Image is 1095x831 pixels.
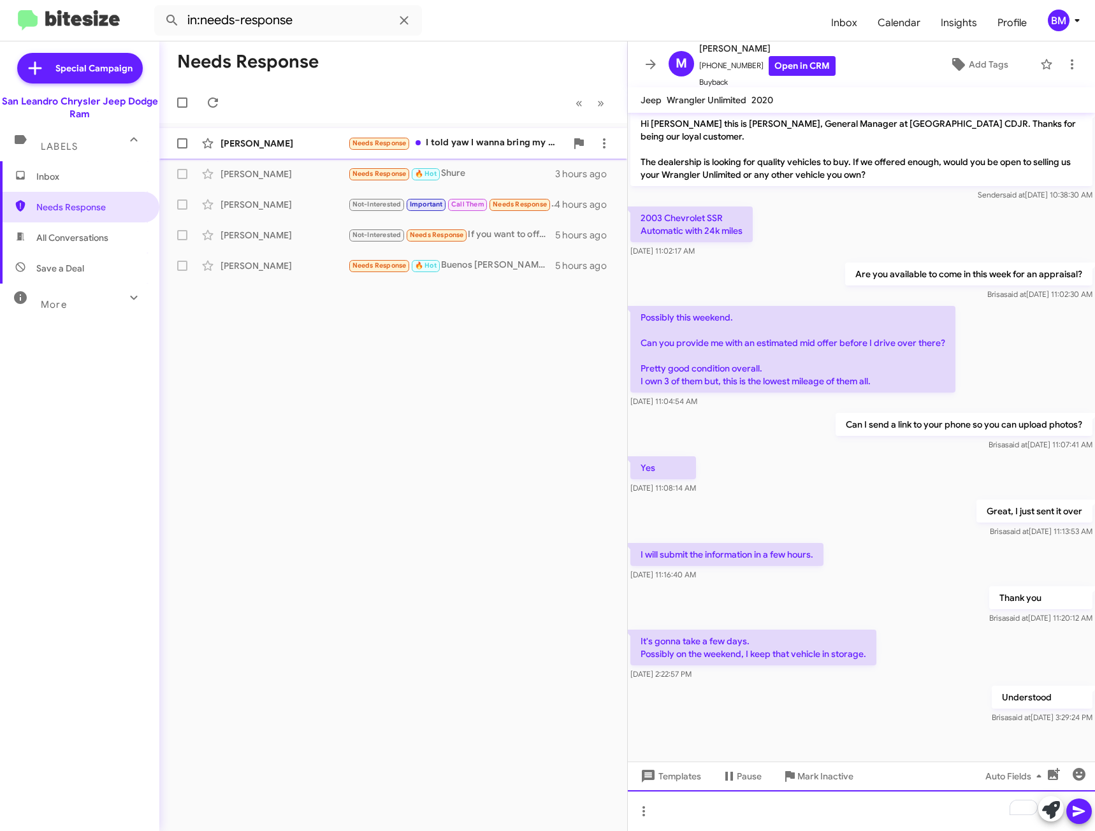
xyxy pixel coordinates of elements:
[348,258,555,273] div: Buenos [PERSON_NAME] tiene buenas ofertas de carros
[177,52,319,72] h1: Needs Response
[630,206,753,242] p: 2003 Chevrolet SSR Automatic with 24k miles
[154,5,422,36] input: Search
[590,90,612,116] button: Next
[699,56,836,76] span: [PHONE_NUMBER]
[348,136,566,150] div: I told yaw I wanna bring my 23 Charger SXT for a 23 RT and I have pre approval from Cap One
[555,168,617,180] div: 3 hours ago
[976,500,1092,523] p: Great, I just sent it over
[630,570,696,579] span: [DATE] 11:16:40 AM
[1006,526,1029,536] span: said at
[630,306,955,393] p: Possibly this weekend. Can you provide me with an estimated mid offer before I drive over there? ...
[987,4,1037,41] a: Profile
[630,112,1092,186] p: Hi [PERSON_NAME] this is [PERSON_NAME], General Manager at [GEOGRAPHIC_DATA] CDJR. Thanks for bei...
[221,229,348,242] div: [PERSON_NAME]
[641,94,662,106] span: Jeep
[628,765,711,788] button: Templates
[555,259,617,272] div: 5 hours ago
[1003,190,1025,199] span: said at
[992,686,1092,709] p: Understood
[989,440,1092,449] span: Brisa [DATE] 11:07:41 AM
[348,197,555,212] div: Can you call me
[221,259,348,272] div: [PERSON_NAME]
[630,483,696,493] span: [DATE] 11:08:14 AM
[772,765,864,788] button: Mark Inactive
[348,166,555,181] div: Shure
[352,231,402,239] span: Not-Interested
[1048,10,1070,31] div: BM
[221,168,348,180] div: [PERSON_NAME]
[630,246,695,256] span: [DATE] 11:02:17 AM
[1004,289,1026,299] span: said at
[36,170,145,183] span: Inbox
[36,262,84,275] span: Save a Deal
[630,543,823,566] p: I will submit the information in a few hours.
[989,586,1092,609] p: Thank you
[555,229,617,242] div: 5 hours ago
[352,139,407,147] span: Needs Response
[555,198,617,211] div: 4 hours ago
[751,94,773,106] span: 2020
[769,56,836,76] a: Open in CRM
[55,62,133,75] span: Special Campaign
[797,765,853,788] span: Mark Inactive
[990,526,1092,536] span: Brisa [DATE] 11:13:53 AM
[1008,712,1031,722] span: said at
[17,53,143,83] a: Special Campaign
[1037,10,1081,31] button: BM
[699,76,836,89] span: Buyback
[348,228,555,242] div: If you want to offer for that I'd be willing to listen
[985,765,1047,788] span: Auto Fields
[569,90,612,116] nav: Page navigation example
[352,170,407,178] span: Needs Response
[352,200,402,208] span: Not-Interested
[630,630,876,665] p: It's gonna take a few days. Possibly on the weekend, I keep that vehicle in storage.
[836,413,1092,436] p: Can I send a link to your phone so you can upload photos?
[667,94,746,106] span: Wrangler Unlimited
[410,231,464,239] span: Needs Response
[576,95,583,111] span: «
[597,95,604,111] span: »
[41,141,78,152] span: Labels
[221,198,348,211] div: [PERSON_NAME]
[992,712,1092,722] span: Brisa [DATE] 3:29:24 PM
[1005,440,1027,449] span: said at
[737,765,762,788] span: Pause
[676,54,687,74] span: M
[821,4,867,41] a: Inbox
[989,613,1092,623] span: Brisa [DATE] 11:20:12 AM
[699,41,836,56] span: [PERSON_NAME]
[975,765,1057,788] button: Auto Fields
[630,396,697,406] span: [DATE] 11:04:54 AM
[352,261,407,270] span: Needs Response
[931,4,987,41] a: Insights
[923,53,1034,76] button: Add Tags
[969,53,1008,76] span: Add Tags
[36,231,108,244] span: All Conversations
[41,299,67,310] span: More
[493,200,547,208] span: Needs Response
[638,765,701,788] span: Templates
[628,790,1095,831] div: To enrich screen reader interactions, please activate Accessibility in Grammarly extension settings
[410,200,443,208] span: Important
[1006,613,1028,623] span: said at
[987,289,1092,299] span: Brisa [DATE] 11:02:30 AM
[221,137,348,150] div: [PERSON_NAME]
[36,201,145,213] span: Needs Response
[630,669,692,679] span: [DATE] 2:22:57 PM
[867,4,931,41] a: Calendar
[978,190,1092,199] span: Sender [DATE] 10:38:30 AM
[568,90,590,116] button: Previous
[451,200,484,208] span: Call Them
[415,170,437,178] span: 🔥 Hot
[415,261,437,270] span: 🔥 Hot
[630,456,696,479] p: Yes
[711,765,772,788] button: Pause
[845,263,1092,285] p: Are you available to come in this week for an appraisal?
